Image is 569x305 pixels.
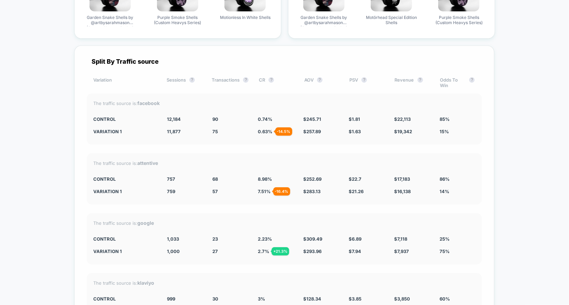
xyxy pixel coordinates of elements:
[259,77,294,88] div: CR
[138,100,160,106] strong: facebook
[303,189,320,194] span: $ 283.13
[212,129,218,134] span: 75
[349,296,361,302] span: $ 3.85
[138,220,154,226] strong: google
[220,15,271,26] span: Motionless In White Shells
[212,189,218,194] span: 57
[272,247,289,255] div: + 21.3 %
[94,236,157,242] div: CONTROL
[349,189,363,194] span: $ 21.26
[394,249,409,254] span: $ 7,937
[94,189,157,194] div: Variation 1
[94,296,157,302] div: CONTROL
[303,296,321,302] span: $ 128.34
[167,189,175,194] span: 759
[212,296,218,302] span: 30
[258,116,272,122] span: 0.74 %
[94,100,475,106] div: The traffic source is:
[275,127,292,136] div: - 14.5 %
[394,296,410,302] span: $ 3,850
[394,176,410,182] span: $ 17,183
[167,176,175,182] span: 757
[258,236,272,242] span: 2.23 %
[212,236,218,242] span: 23
[418,77,423,83] button: ?
[138,160,158,166] strong: attentive
[167,236,179,242] span: 1,033
[440,176,475,182] div: 86%
[349,129,361,134] span: $ 1.63
[94,116,157,122] div: CONTROL
[303,236,322,242] span: $ 309.49
[395,77,430,88] div: Revenue
[94,220,475,226] div: The traffic source is:
[258,176,272,182] span: 8.98 %
[94,77,157,88] div: Variation
[94,249,157,254] div: Variation 1
[303,176,322,182] span: $ 252.69
[152,15,203,26] span: Purple Smoke Shells (Custom Heavys Series)
[440,77,475,88] div: Odds To Win
[469,77,475,83] button: ?
[189,77,195,83] button: ?
[167,116,181,122] span: 12,184
[433,15,485,26] span: Purple Smoke Shells (Custom Heavys Series)
[303,249,322,254] span: $ 293.96
[303,116,321,122] span: $ 245.71
[258,129,272,134] span: 0.63 %
[258,189,271,194] span: 7.51 %
[394,116,411,122] span: $ 22,113
[84,15,136,26] span: Garden Snake Shells by @artbysarahmason (Custom Heavys Series)
[94,160,475,166] div: The traffic source is:
[440,249,475,254] div: 75%
[167,129,181,134] span: 11,877
[440,129,475,134] div: 15%
[317,77,323,83] button: ?
[298,15,350,26] span: Garden Snake Shells by @artbysarahmason (Custom Heavys Series)
[303,129,321,134] span: $ 257.89
[258,296,265,302] span: 3 %
[94,176,157,182] div: CONTROL
[304,77,339,88] div: AOV
[440,189,475,194] div: 14%
[212,249,218,254] span: 27
[349,176,361,182] span: $ 22.7
[349,249,361,254] span: $ 7.94
[366,15,417,26] span: Motörhead Special Edition Shells
[212,116,218,122] span: 90
[94,280,475,286] div: The traffic source is:
[167,296,175,302] span: 999
[167,77,201,88] div: Sessions
[258,249,269,254] span: 2.7 %
[87,58,482,65] div: Split By Traffic source
[268,77,274,83] button: ?
[167,249,180,254] span: 1,000
[361,77,367,83] button: ?
[394,189,411,194] span: $ 16,138
[394,129,412,134] span: $ 19,342
[212,77,249,88] div: Transactions
[349,116,360,122] span: $ 1.81
[394,236,407,242] span: $ 7,118
[212,176,218,182] span: 68
[273,187,290,196] div: - 16.4 %
[243,77,249,83] button: ?
[440,296,475,302] div: 60%
[94,129,157,134] div: Variation 1
[349,236,361,242] span: $ 6.89
[440,116,475,122] div: 85%
[440,236,475,242] div: 25%
[349,77,384,88] div: PSV
[138,280,155,286] strong: klaviyo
